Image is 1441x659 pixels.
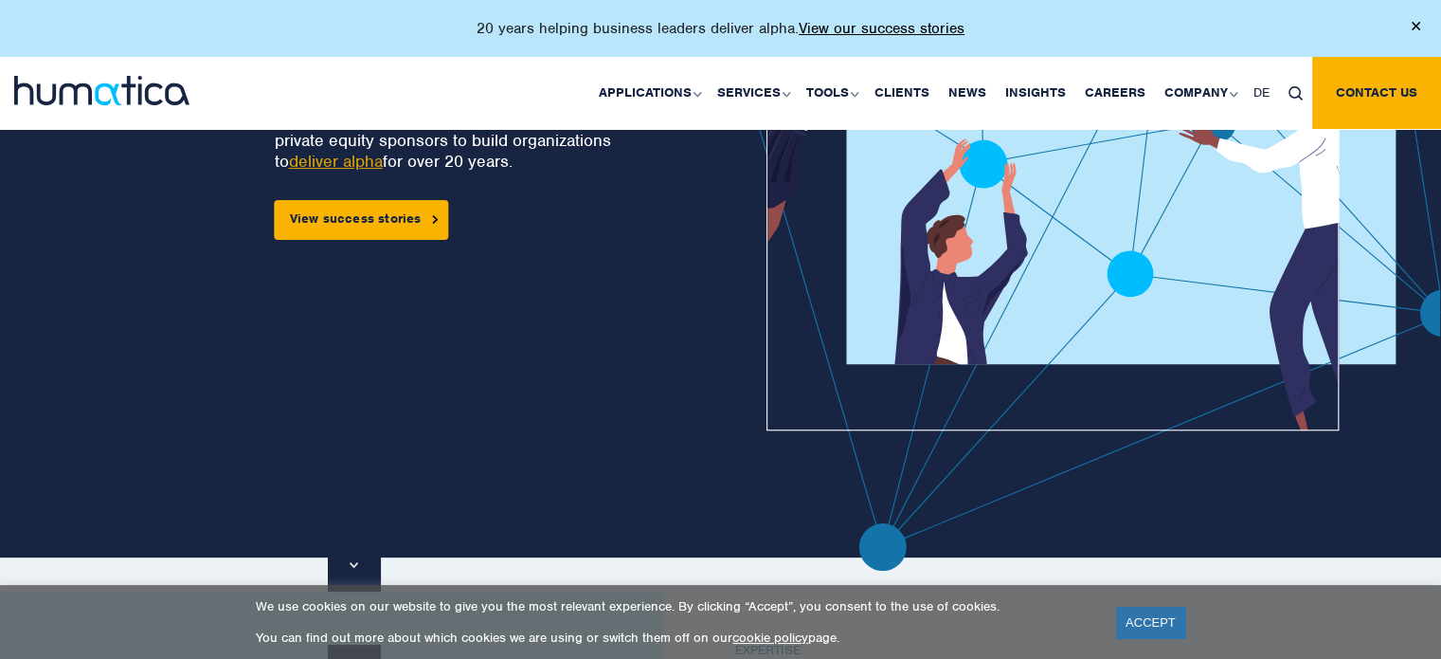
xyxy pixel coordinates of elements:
[1244,57,1279,129] a: DE
[350,562,358,568] img: downarrow
[708,57,797,129] a: Services
[799,19,964,38] a: View our success stories
[14,76,189,105] img: logo
[433,215,439,224] img: arrowicon
[256,630,1092,646] p: You can find out more about which cookies we are using or switch them off on our page.
[865,57,939,129] a: Clients
[1253,84,1270,101] span: DE
[275,200,449,240] a: View success stories
[732,630,808,646] a: cookie policy
[289,151,383,172] a: deliver alpha
[589,57,708,129] a: Applications
[275,109,622,172] p: Humatica has helped business leaders and private equity sponsors to build organizations to for ov...
[1116,607,1185,638] a: ACCEPT
[996,57,1075,129] a: Insights
[1312,57,1441,129] a: Contact us
[797,57,865,129] a: Tools
[256,598,1092,614] p: We use cookies on our website to give you the most relevant experience. By clicking “Accept”, you...
[1075,57,1155,129] a: Careers
[1155,57,1244,129] a: Company
[1288,86,1303,101] img: search_icon
[477,19,964,38] p: 20 years helping business leaders deliver alpha.
[939,57,996,129] a: News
